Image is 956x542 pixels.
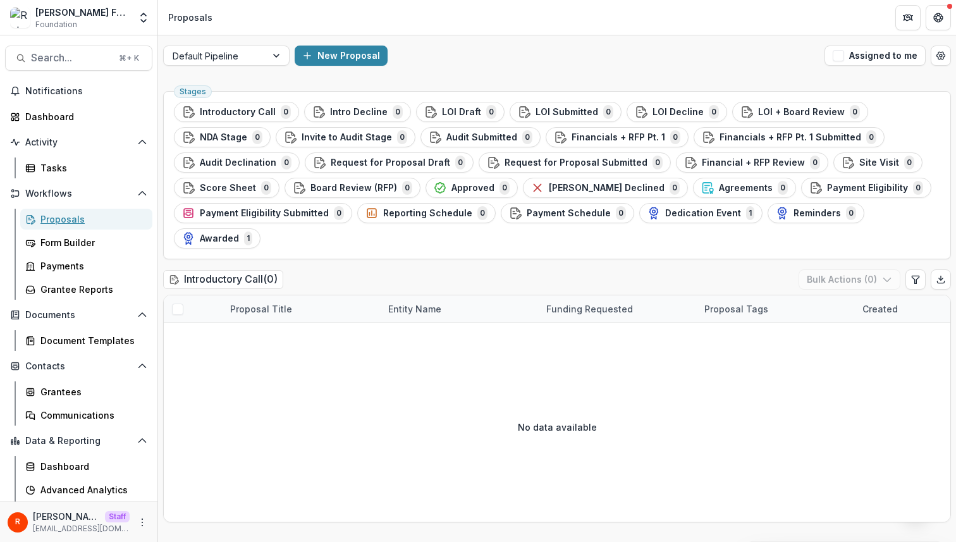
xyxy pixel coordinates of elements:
[616,206,626,220] span: 0
[25,137,132,148] span: Activity
[35,19,77,30] span: Foundation
[20,456,152,477] a: Dashboard
[850,105,860,119] span: 0
[168,11,212,24] div: Proposals
[913,181,923,195] span: 0
[223,295,381,323] div: Proposal Title
[135,515,150,530] button: More
[719,183,773,194] span: Agreements
[522,130,532,144] span: 0
[357,203,496,223] button: Reporting Schedule0
[20,279,152,300] a: Grantee Reports
[549,183,665,194] span: [PERSON_NAME] Declined
[310,183,397,194] span: Board Review (RFP)
[304,102,411,122] button: Intro Decline0
[223,302,300,316] div: Proposal Title
[670,181,680,195] span: 0
[25,436,132,447] span: Data & Reporting
[5,305,152,325] button: Open Documents
[697,295,855,323] div: Proposal Tags
[20,232,152,253] a: Form Builder
[20,209,152,230] a: Proposals
[778,181,788,195] span: 0
[35,6,130,19] div: [PERSON_NAME] Foundation Workflow Sandbox
[20,381,152,402] a: Grantees
[693,178,796,198] button: Agreements0
[330,107,388,118] span: Intro Decline
[244,231,252,245] span: 1
[539,302,640,316] div: Funding Requested
[746,206,754,220] span: 1
[20,330,152,351] a: Document Templates
[5,431,152,451] button: Open Data & Reporting
[859,157,899,168] span: Site Visit
[116,51,142,65] div: ⌘ + K
[505,157,647,168] span: Request for Proposal Submitted
[40,334,142,347] div: Document Templates
[518,421,597,434] p: No data available
[931,46,951,66] button: Open table manager
[180,87,206,96] span: Stages
[499,181,510,195] span: 0
[174,102,299,122] button: Introductory Call0
[40,161,142,175] div: Tasks
[572,132,665,143] span: Financials + RFP Pt. 1
[5,183,152,204] button: Open Workflows
[393,105,403,119] span: 0
[477,206,487,220] span: 0
[416,102,505,122] button: LOI Draft0
[174,228,260,249] button: Awarded1
[5,356,152,376] button: Open Contacts
[866,130,876,144] span: 0
[709,105,719,119] span: 0
[381,302,449,316] div: Entity Name
[285,178,420,198] button: Board Review (RFP)0
[25,188,132,199] span: Workflows
[702,157,805,168] span: Financial + RFP Review
[697,302,776,316] div: Proposal Tags
[833,152,922,173] button: Site Visit0
[200,107,276,118] span: Introductory Call
[904,156,914,169] span: 0
[33,523,130,534] p: [EMAIL_ADDRESS][DOMAIN_NAME]
[5,46,152,71] button: Search...
[799,269,900,290] button: Bulk Actions (0)
[25,361,132,372] span: Contacts
[446,132,517,143] span: Audit Submitted
[383,208,472,219] span: Reporting Schedule
[40,283,142,296] div: Grantee Reports
[105,511,130,522] p: Staff
[381,295,539,323] div: Entity Name
[397,130,407,144] span: 0
[420,127,541,147] button: Audit Submitted0
[33,510,100,523] p: [PERSON_NAME]
[510,102,622,122] button: LOI Submitted0
[40,385,142,398] div: Grantees
[40,409,142,422] div: Communications
[846,206,856,220] span: 0
[676,152,828,173] button: Financial + RFP Review0
[426,178,518,198] button: Approved0
[174,127,271,147] button: NDA Stage0
[200,183,256,194] span: Score Sheet
[40,212,142,226] div: Proposals
[174,178,279,198] button: Score Sheet0
[442,107,481,118] span: LOI Draft
[451,183,494,194] span: Approved
[758,107,845,118] span: LOI + Board Review
[174,152,300,173] button: Audit Declination0
[40,259,142,273] div: Payments
[486,105,496,119] span: 0
[801,178,931,198] button: Payment Eligibility0
[276,127,415,147] button: Invite to Audit Stage0
[20,256,152,276] a: Payments
[261,181,271,195] span: 0
[546,127,689,147] button: Financials + RFP Pt. 10
[768,203,864,223] button: Reminders0
[402,181,412,195] span: 0
[855,302,905,316] div: Created
[200,208,329,219] span: Payment Eligibility Submitted
[539,295,697,323] div: Funding Requested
